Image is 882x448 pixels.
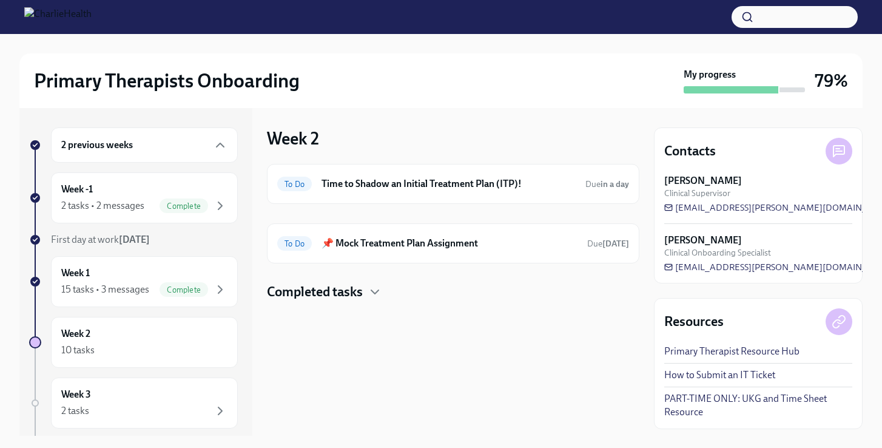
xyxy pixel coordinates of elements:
h3: Week 2 [267,127,319,149]
strong: [DATE] [602,239,629,249]
a: Week 32 tasks [29,378,238,429]
h2: Primary Therapists Onboarding [34,69,300,93]
div: 2 tasks • 2 messages [61,199,144,212]
a: Week -12 tasks • 2 messagesComplete [29,172,238,223]
a: To Do📌 Mock Treatment Plan AssignmentDue[DATE] [277,234,629,253]
strong: in a day [601,179,629,189]
h4: Completed tasks [267,283,363,301]
h6: Week 3 [61,388,91,401]
h6: Time to Shadow an Initial Treatment Plan (ITP)! [321,177,576,191]
span: To Do [277,180,312,189]
h4: Contacts [664,142,716,160]
h6: 2 previous weeks [61,138,133,152]
a: Primary Therapist Resource Hub [664,345,800,358]
span: Complete [160,202,208,211]
span: Due [587,239,629,249]
img: CharlieHealth [24,7,92,27]
a: How to Submit an IT Ticket [664,368,775,382]
span: August 22nd, 2025 09:00 [587,238,629,249]
span: Clinical Supervisor [664,188,730,199]
h6: Week 2 [61,327,90,341]
div: 15 tasks • 3 messages [61,283,149,296]
strong: [PERSON_NAME] [664,234,742,247]
a: To DoTime to Shadow an Initial Treatment Plan (ITP)!Duein a day [277,174,629,194]
h3: 79% [815,70,848,92]
a: Week 210 tasks [29,317,238,368]
h4: Resources [664,313,724,331]
div: 10 tasks [61,344,95,357]
strong: [PERSON_NAME] [664,174,742,188]
span: First day at work [51,234,150,245]
strong: [DATE] [119,234,150,245]
span: Clinical Onboarding Specialist [664,247,771,259]
span: Complete [160,285,208,294]
div: Completed tasks [267,283,639,301]
h6: 📌 Mock Treatment Plan Assignment [321,237,577,250]
span: To Do [277,239,312,248]
span: August 23rd, 2025 09:00 [585,178,629,190]
h6: Week 1 [61,266,90,280]
a: PART-TIME ONLY: UKG and Time Sheet Resource [664,392,852,419]
strong: My progress [684,68,736,81]
h6: Week -1 [61,183,93,196]
a: Week 115 tasks • 3 messagesComplete [29,256,238,307]
div: 2 previous weeks [51,127,238,163]
div: 2 tasks [61,404,89,418]
a: First day at work[DATE] [29,233,238,246]
span: Due [585,179,629,189]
